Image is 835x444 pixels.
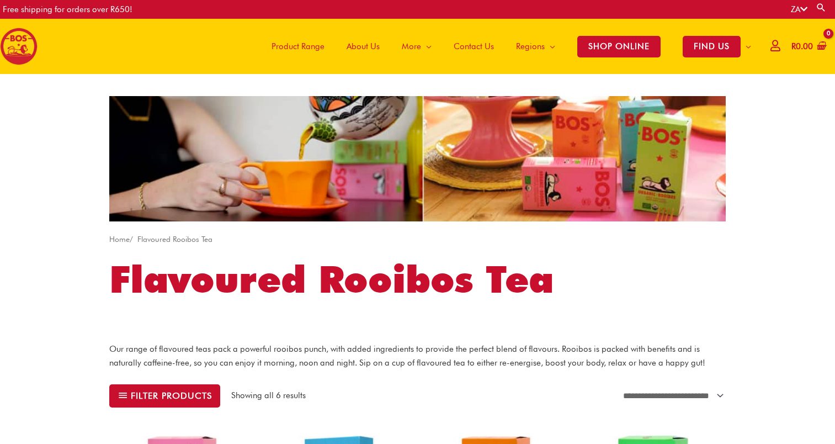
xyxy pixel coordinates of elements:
[131,392,212,400] span: Filter products
[791,41,813,51] bdi: 0.00
[566,19,672,74] a: SHOP ONLINE
[336,19,391,74] a: About Us
[347,30,380,63] span: About Us
[109,235,130,244] a: Home
[683,36,741,57] span: FIND US
[816,2,827,13] a: Search button
[789,34,827,59] a: View Shopping Cart, empty
[391,19,443,74] a: More
[109,96,726,221] img: product category flavoured rooibos tea
[616,385,726,406] select: Shop order
[443,19,505,74] a: Contact Us
[791,4,807,14] a: ZA
[109,232,726,246] nav: Breadcrumb
[791,41,796,51] span: R
[252,19,762,74] nav: Site Navigation
[577,36,661,57] span: SHOP ONLINE
[231,389,306,402] p: Showing all 6 results
[272,30,325,63] span: Product Range
[454,30,494,63] span: Contact Us
[260,19,336,74] a: Product Range
[516,30,545,63] span: Regions
[402,30,421,63] span: More
[109,342,726,370] p: Our range of flavoured teas pack a powerful rooibos punch, with added ingredients to provide the ...
[109,384,220,408] button: Filter products
[109,253,726,305] h1: Flavoured Rooibos Tea
[505,19,566,74] a: Regions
